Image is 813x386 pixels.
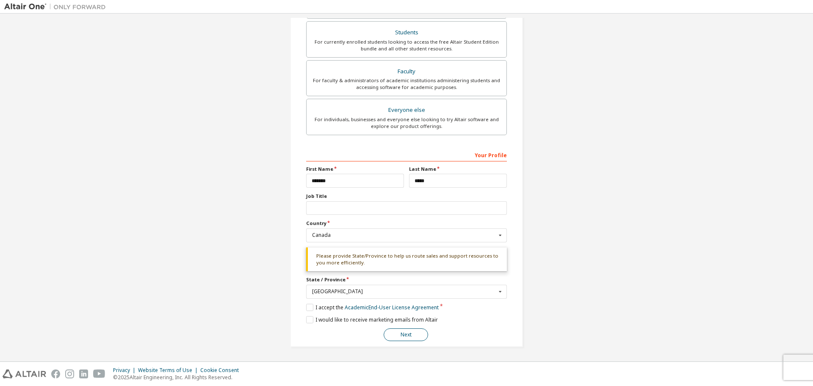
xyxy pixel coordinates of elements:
[312,116,501,130] div: For individuals, businesses and everyone else looking to try Altair software and explore our prod...
[93,369,105,378] img: youtube.svg
[312,39,501,52] div: For currently enrolled students looking to access the free Altair Student Edition bundle and all ...
[138,367,200,374] div: Website Terms of Use
[306,304,439,311] label: I accept the
[312,233,496,238] div: Canada
[345,304,439,311] a: Academic End-User License Agreement
[312,289,496,294] div: [GEOGRAPHIC_DATA]
[113,374,244,381] p: © 2025 Altair Engineering, Inc. All Rights Reserved.
[306,193,507,200] label: Job Title
[51,369,60,378] img: facebook.svg
[79,369,88,378] img: linkedin.svg
[306,220,507,227] label: Country
[306,148,507,161] div: Your Profile
[384,328,428,341] button: Next
[312,77,501,91] div: For faculty & administrators of academic institutions administering students and accessing softwa...
[306,316,438,323] label: I would like to receive marketing emails from Altair
[312,104,501,116] div: Everyone else
[4,3,110,11] img: Altair One
[312,27,501,39] div: Students
[306,247,507,272] div: Please provide State/Province to help us route sales and support resources to you more efficiently.
[306,166,404,172] label: First Name
[306,276,507,283] label: State / Province
[3,369,46,378] img: altair_logo.svg
[65,369,74,378] img: instagram.svg
[312,66,501,78] div: Faculty
[113,367,138,374] div: Privacy
[409,166,507,172] label: Last Name
[200,367,244,374] div: Cookie Consent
